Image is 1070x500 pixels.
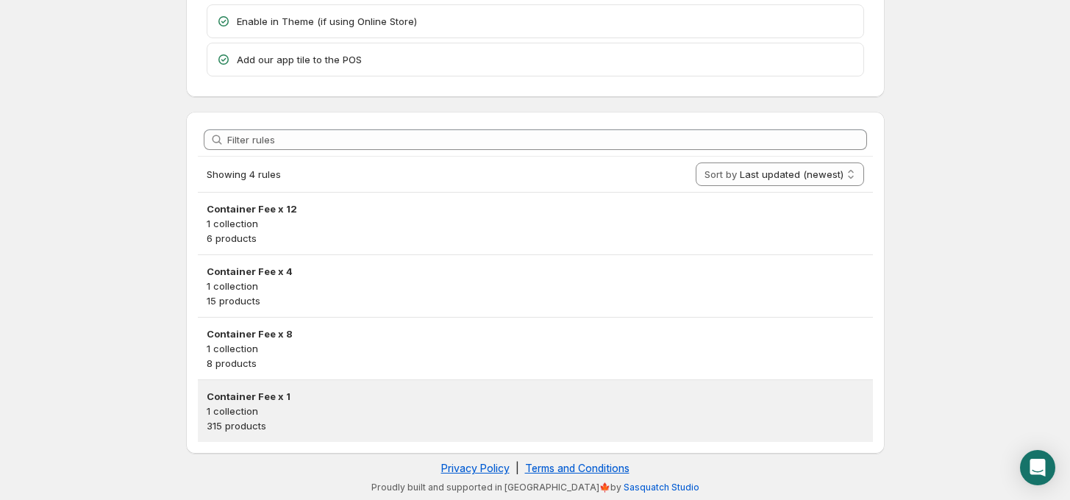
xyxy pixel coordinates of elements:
[207,216,864,231] p: 1 collection
[237,52,855,67] p: Add our app tile to the POS
[516,462,519,474] span: |
[207,201,864,216] h3: Container Fee x 12
[207,168,281,180] span: Showing 4 rules
[441,462,510,474] a: Privacy Policy
[207,404,864,418] p: 1 collection
[207,231,864,246] p: 6 products
[624,482,699,493] a: Sasquatch Studio
[207,264,864,279] h3: Container Fee x 4
[207,293,864,308] p: 15 products
[1020,450,1055,485] div: Open Intercom Messenger
[207,341,864,356] p: 1 collection
[193,482,877,493] p: Proudly built and supported in [GEOGRAPHIC_DATA]🍁by
[207,279,864,293] p: 1 collection
[207,326,864,341] h3: Container Fee x 8
[237,14,855,29] p: Enable in Theme (if using Online Store)
[207,389,864,404] h3: Container Fee x 1
[525,462,629,474] a: Terms and Conditions
[207,418,864,433] p: 315 products
[227,129,867,150] input: Filter rules
[207,356,864,371] p: 8 products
